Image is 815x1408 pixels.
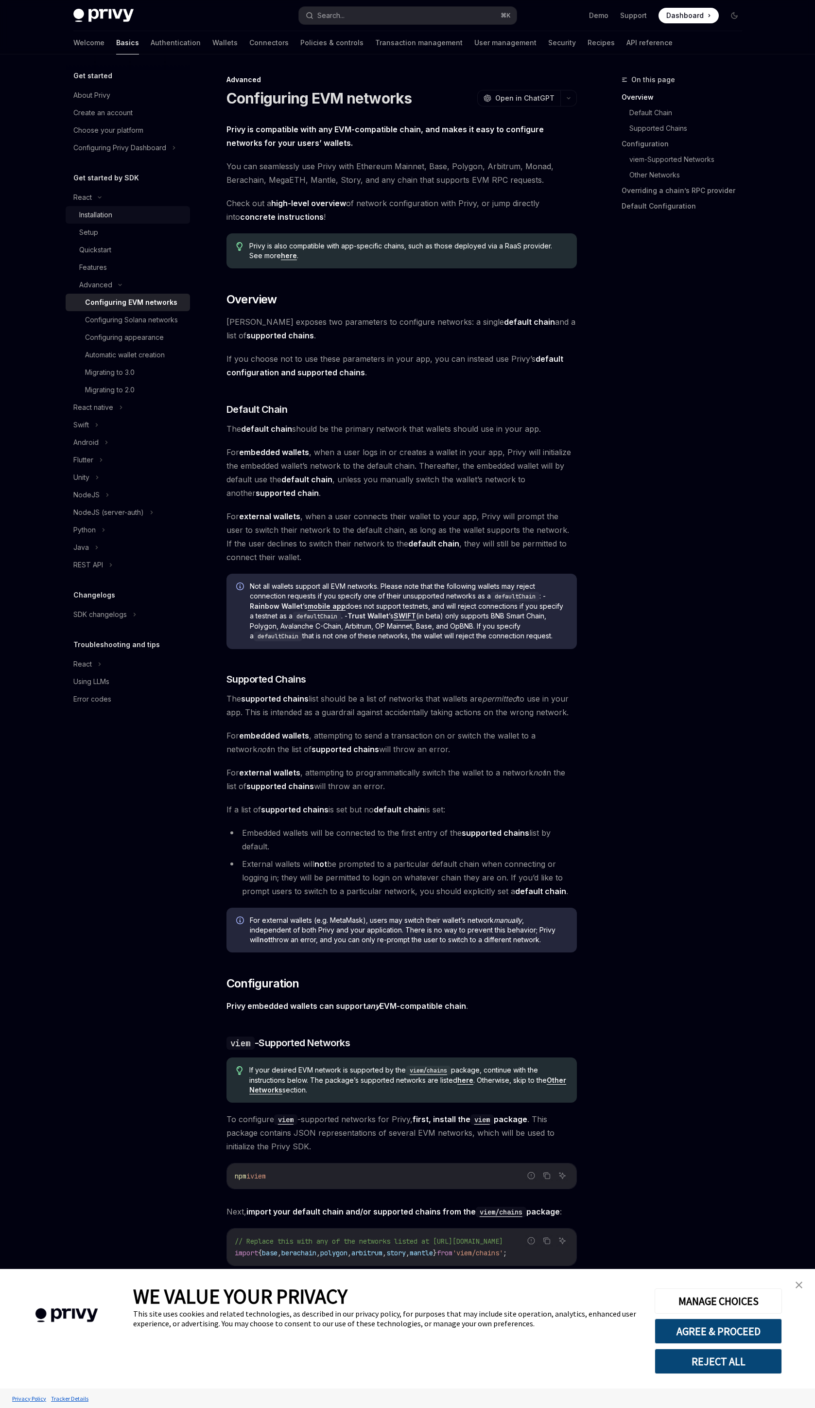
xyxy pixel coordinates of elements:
[525,1234,538,1247] button: Report incorrect code
[504,317,555,327] a: default chain
[789,1275,809,1295] a: close banner
[226,75,577,85] div: Advanced
[79,244,111,256] div: Quickstart
[457,1076,473,1085] a: here
[212,31,238,54] a: Wallets
[250,915,567,945] span: For external wallets (e.g. MetaMask), users may switch their wallet’s network , independent of bo...
[226,445,577,500] span: For , when a user logs in or creates a wallet in your app, Privy will initialize the embedded wal...
[226,729,577,756] span: For , attempting to send a transaction on or switch the wallet to a network in the list of will t...
[347,612,389,620] strong: Trust Wallet
[235,1237,503,1246] span: // Replace this with any of the networks listed at [URL][DOMAIN_NAME]
[226,1112,577,1153] span: To configure -supported networks for Privy, . This package contains JSON representations of sever...
[66,311,190,329] a: Configuring Solana networks
[241,424,292,434] strong: default chain
[66,104,190,122] a: Create an account
[261,805,329,814] strong: supported chains
[622,136,750,152] a: Configuration
[629,167,750,183] a: Other Networks
[73,402,113,413] div: React native
[375,31,463,54] a: Transaction management
[491,592,539,601] code: defaultChain
[66,364,190,381] a: Migrating to 3.0
[226,422,577,436] span: The should be the primary network that wallets should use in your app.
[347,1249,351,1257] span: ,
[66,224,190,241] a: Setup
[226,999,577,1013] span: .
[655,1288,782,1314] button: MANAGE CHOICES
[470,1114,494,1125] code: viem
[382,1249,386,1257] span: ,
[437,1249,452,1257] span: from
[73,676,109,687] div: Using LLMs
[226,196,577,224] span: Check out a of network configuration with Privy, or jump directly into !
[235,1249,258,1257] span: import
[73,437,99,448] div: Android
[589,11,608,20] a: Demo
[374,805,425,814] strong: default chain
[73,107,133,119] div: Create an account
[477,90,560,106] button: Open in ChatGPT
[476,1207,526,1216] a: viem/chains
[66,294,190,311] a: Configuring EVM networks
[66,673,190,690] a: Using LLMs
[151,31,201,54] a: Authentication
[226,1001,466,1011] strong: Privy embedded wallets can support EVM-compatible chain
[413,1114,527,1124] strong: first, install the package
[226,766,577,793] span: For , attempting to programmatically switch the wallet to a network in the list of will throw an ...
[452,1249,503,1257] span: 'viem/chains'
[556,1234,569,1247] button: Ask AI
[73,454,93,466] div: Flutter
[410,1249,433,1257] span: mantle
[226,857,577,898] li: External wallets will be prompted to a particular default chain when connecting or logging in; th...
[66,122,190,139] a: Choose your platform
[226,1205,577,1218] span: Next, :
[249,1065,567,1095] span: If your desired EVM network is supported by the package, continue with the instructions below. Th...
[73,542,89,553] div: Java
[246,331,314,341] a: supported chains
[239,768,300,777] strong: external wallets
[226,159,577,187] span: You can seamlessly use Privy with Ethereum Mainnet, Base, Polygon, Arbitrum, Monad, Berachain, Me...
[236,582,246,592] svg: Info
[629,152,750,167] a: viem-Supported Networks
[226,510,577,564] span: For , when a user connects their wallet to your app, Privy will prompt the user to switch their n...
[320,1249,347,1257] span: polygon
[629,105,750,121] a: Default Chain
[588,31,615,54] a: Recipes
[626,31,673,54] a: API reference
[85,349,165,361] div: Automatic wallet creation
[73,192,92,203] div: React
[474,31,537,54] a: User management
[470,1114,494,1124] a: viem
[622,183,750,198] a: Overriding a chain’s RPC provider
[240,212,324,222] a: concrete instructions
[239,511,300,521] strong: external wallets
[256,488,319,498] a: supported chain
[666,11,704,20] span: Dashboard
[482,694,517,704] em: permitted
[620,11,647,20] a: Support
[226,89,412,107] h1: Configuring EVM networks
[73,9,134,22] img: dark logo
[116,31,139,54] a: Basics
[277,1249,281,1257] span: ,
[66,206,190,224] a: Installation
[66,87,190,104] a: About Privy
[226,124,544,148] strong: Privy is compatible with any EVM-compatible chain, and makes it easy to configure networks for yo...
[73,142,166,154] div: Configuring Privy Dashboard
[73,609,127,620] div: SDK changelogs
[250,602,303,610] strong: Rainbow Wallet
[226,672,306,686] span: Supported Chains
[655,1349,782,1374] button: REJECT ALL
[10,1390,49,1407] a: Privacy Policy
[246,1207,560,1216] strong: import your default chain and/or supported chains from the package
[85,314,178,326] div: Configuring Solana networks
[79,262,107,273] div: Features
[73,419,89,431] div: Swift
[254,632,302,641] code: defaultChain
[73,507,144,518] div: NodeJS (server-auth)
[226,692,577,719] span: The list should be a list of networks that wallets are to use in your app. This is intended as a ...
[308,602,346,611] a: mobile app
[66,329,190,346] a: Configuring appearance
